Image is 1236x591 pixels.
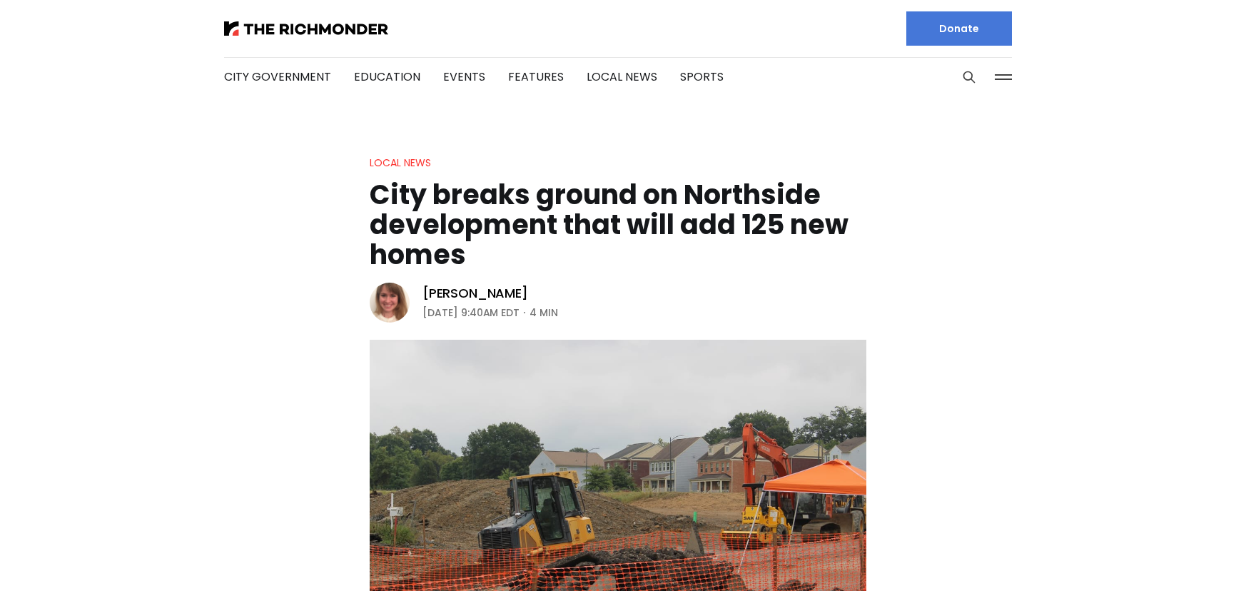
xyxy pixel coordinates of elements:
[958,66,980,88] button: Search this site
[422,285,528,302] a: [PERSON_NAME]
[224,69,331,85] a: City Government
[508,69,564,85] a: Features
[370,180,866,270] h1: City breaks ground on Northside development that will add 125 new homes
[370,156,431,170] a: Local News
[370,283,410,323] img: Sarah Vogelsong
[680,69,724,85] a: Sports
[443,69,485,85] a: Events
[354,69,420,85] a: Education
[224,21,388,36] img: The Richmonder
[530,304,558,321] span: 4 min
[422,304,520,321] time: [DATE] 9:40AM EDT
[1115,521,1236,591] iframe: portal-trigger
[906,11,1012,46] a: Donate
[587,69,657,85] a: Local News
